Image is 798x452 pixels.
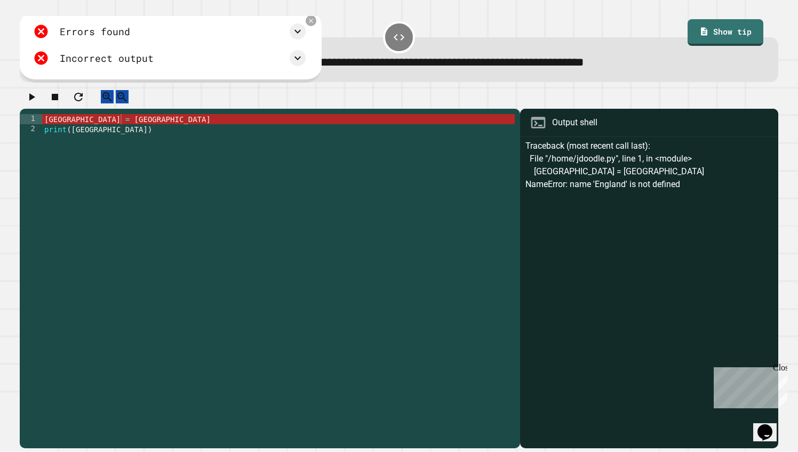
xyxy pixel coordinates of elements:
[20,114,42,124] div: 1
[688,19,763,46] a: Show tip
[525,140,773,448] div: Traceback (most recent call last): File "/home/jdoodle.py", line 1, in <module> [GEOGRAPHIC_DATA]...
[709,363,787,408] iframe: chat widget
[4,4,74,68] div: Chat with us now!Close
[753,409,787,441] iframe: chat widget
[60,25,130,39] div: Errors found
[552,116,597,129] div: Output shell
[20,124,42,134] div: 2
[60,51,154,66] div: Incorrect output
